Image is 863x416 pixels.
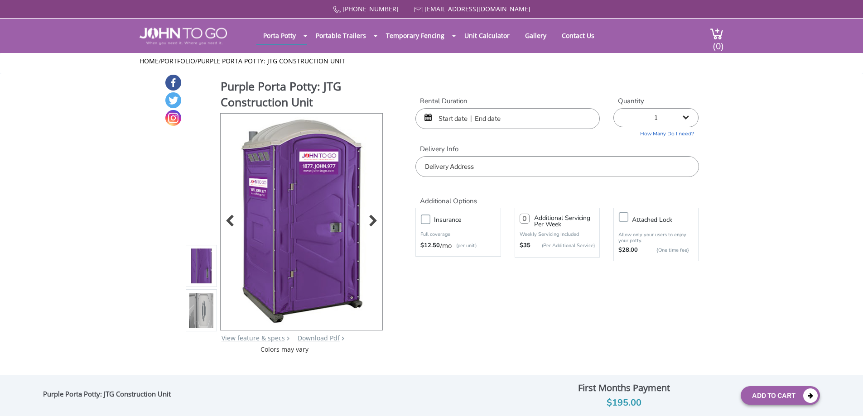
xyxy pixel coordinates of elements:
img: Mail [414,7,423,13]
p: Full coverage [420,230,496,239]
div: $195.00 [514,396,733,410]
p: (per unit) [452,241,477,250]
a: Gallery [518,27,553,44]
a: View feature & specs [222,334,285,342]
p: Weekly Servicing Included [520,231,595,238]
input: Start date | End date [415,108,600,129]
a: Purple Porta Potty: JTG Construction Unit [198,57,345,65]
p: Allow only your users to enjoy your potty. [618,232,694,244]
h3: Attached lock [632,214,703,225]
a: Temporary Fencing [379,27,451,44]
img: Call [333,6,341,14]
h2: Additional Options [415,186,699,206]
img: right arrow icon [287,336,289,340]
div: Purple Porta Potty: JTG Construction Unit [43,390,175,402]
label: Rental Duration [415,96,600,106]
a: Home [140,57,159,65]
img: Product [233,114,370,327]
a: Facebook [165,75,181,91]
a: Portfolio [161,57,195,65]
a: Twitter [165,92,181,108]
p: (Per Additional Service) [530,242,595,249]
img: JOHN to go [140,28,227,45]
strong: $28.00 [618,246,638,255]
p: {One time fee} [642,246,689,255]
button: Add To Cart [741,386,820,405]
a: [EMAIL_ADDRESS][DOMAIN_NAME] [424,5,530,13]
a: How Many Do I need? [613,127,699,138]
strong: $12.50 [420,241,440,250]
input: Delivery Address [415,156,699,177]
a: Contact Us [555,27,601,44]
div: /mo [420,241,496,250]
input: 0 [520,214,530,224]
a: Instagram [165,110,181,126]
img: Product [189,159,214,373]
h1: Purple Porta Potty: JTG Construction Unit [221,78,384,112]
a: [PHONE_NUMBER] [342,5,399,13]
div: First Months Payment [514,380,733,396]
ul: / / [140,57,723,66]
a: Unit Calculator [458,27,516,44]
a: Porta Potty [256,27,303,44]
label: Delivery Info [415,144,699,154]
a: Download Pdf [298,334,340,342]
h3: Insurance [434,214,505,225]
strong: $35 [520,241,530,250]
label: Quantity [613,96,699,106]
a: Portable Trailers [309,27,373,44]
div: Colors may vary [186,345,384,354]
img: chevron.png [342,336,344,340]
span: (0) [713,33,723,52]
h3: Additional Servicing Per Week [534,215,595,228]
img: cart a [710,28,723,40]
